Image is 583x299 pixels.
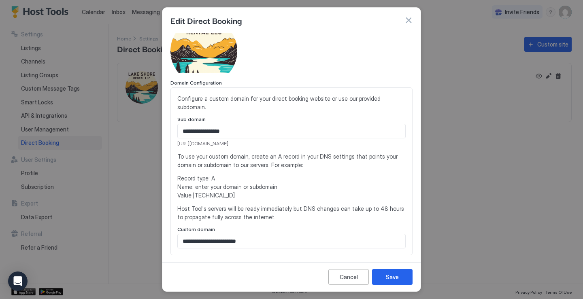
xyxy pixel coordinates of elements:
span: Host Tool's servers will be ready immediately but DNS changes can take up to 48 hours to propagat... [177,204,406,221]
span: Record type: A Name: enter your domain or subdomain Value: [TECHNICAL_ID] [177,174,406,199]
input: Input Field [178,124,405,138]
div: Save [386,273,399,281]
span: [URL][DOMAIN_NAME] [177,140,406,147]
span: Custom domain [177,226,215,232]
span: Domain Configuration [170,80,222,86]
button: Save [372,269,413,285]
button: Cancel [328,269,369,285]
div: Open Intercom Messenger [8,271,28,291]
div: View image [170,29,237,73]
input: Input Field [178,234,405,248]
span: Configure a custom domain for your direct booking website or use our provided subdomain. [177,94,406,111]
span: To use your custom domain, create an A record in your DNS settings that points your domain or sub... [177,152,406,169]
div: Cancel [340,273,358,281]
span: Edit Direct Booking [170,14,242,26]
span: Sub domain [177,116,206,122]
